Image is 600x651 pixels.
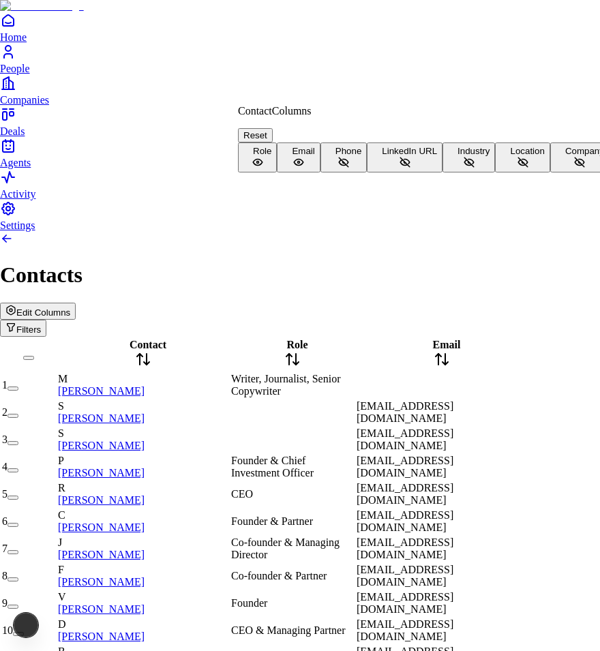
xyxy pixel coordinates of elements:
span: Email [292,146,314,156]
span: LinkedIn URL [382,146,437,156]
span: Phone [335,146,362,156]
button: Industry [442,142,495,172]
button: LinkedIn URL [367,142,442,172]
span: Industry [457,146,490,156]
button: Email [277,142,320,172]
button: Location [495,142,550,172]
button: Reset [238,128,273,142]
span: Role [253,146,271,156]
span: Location [510,146,544,156]
button: Phone [320,142,367,172]
button: Role [238,142,277,172]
